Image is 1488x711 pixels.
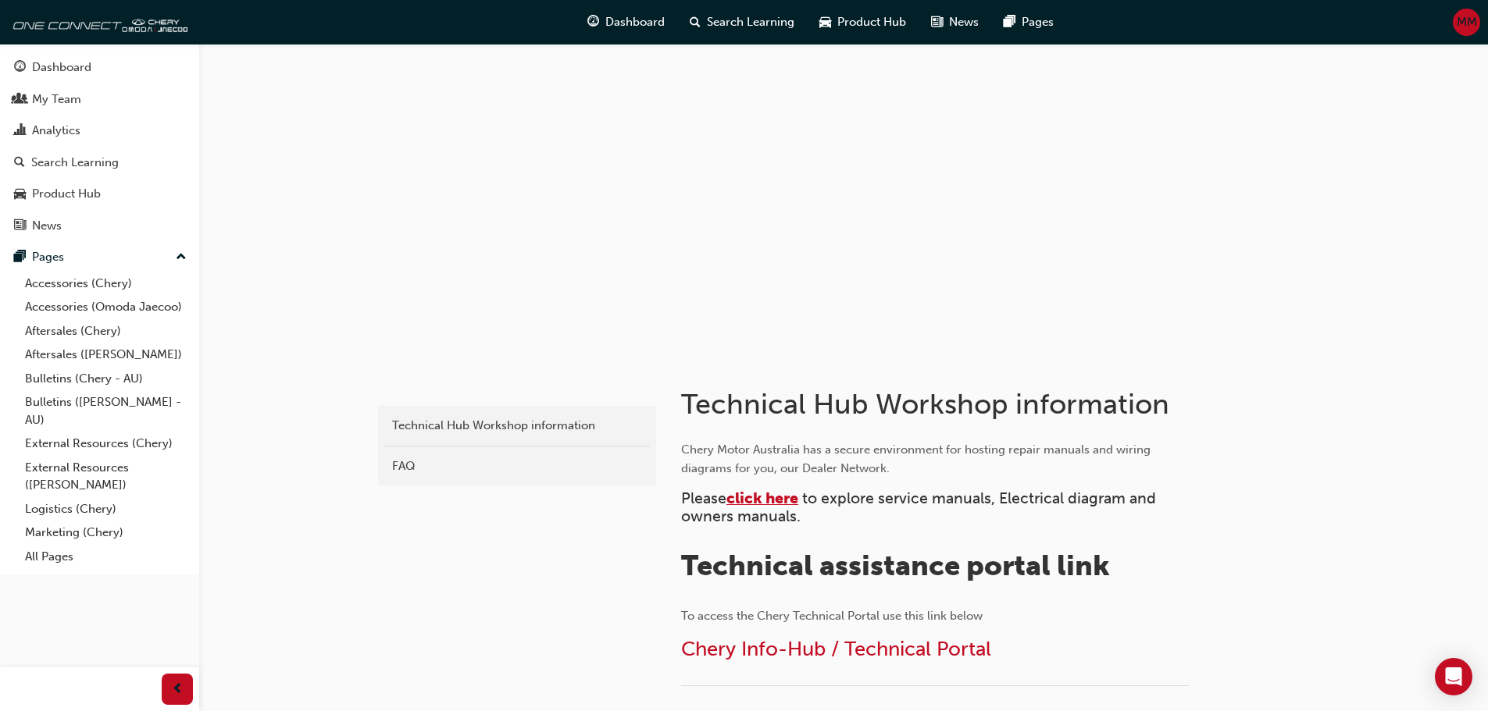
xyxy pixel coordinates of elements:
span: MM [1457,13,1477,31]
a: Logistics (Chery) [19,497,193,521]
div: Product Hub [32,185,101,203]
a: pages-iconPages [991,6,1066,38]
a: Dashboard [6,53,193,82]
a: Product Hub [6,180,193,208]
span: Pages [1022,13,1054,31]
span: News [949,13,979,31]
span: Please [681,489,726,507]
a: Chery Info-Hub / Technical Portal [681,637,991,661]
span: Technical assistance portal link [681,549,1110,582]
a: Marketing (Chery) [19,521,193,545]
span: chart-icon [14,124,26,138]
span: Chery Motor Australia has a secure environment for hosting repair manuals and wiring diagrams for... [681,443,1154,475]
h1: Technical Hub Workshop information [681,387,1194,421]
span: search-icon [690,12,701,32]
span: people-icon [14,93,26,107]
a: car-iconProduct Hub [807,6,919,38]
span: Search Learning [707,13,794,31]
span: news-icon [931,12,943,32]
span: to explore service manuals, Electrical diagram and owners manuals. [681,489,1160,525]
a: guage-iconDashboard [575,6,677,38]
span: pages-icon [14,251,26,265]
div: News [32,217,62,235]
a: Analytics [6,116,193,145]
span: guage-icon [14,61,26,75]
a: Technical Hub Workshop information [384,412,650,439]
a: search-iconSearch Learning [677,6,807,38]
div: Pages [32,248,64,266]
a: News [6,212,193,240]
a: My Team [6,85,193,114]
img: oneconnect [8,6,187,37]
a: All Pages [19,545,193,569]
a: Aftersales ([PERSON_NAME]) [19,343,193,367]
a: Search Learning [6,148,193,177]
span: Product Hub [837,13,906,31]
div: Analytics [32,122,80,140]
button: Pages [6,243,193,272]
a: Aftersales (Chery) [19,319,193,343]
a: Bulletins ([PERSON_NAME] - AU) [19,390,193,432]
span: up-icon [176,247,187,268]
a: External Resources (Chery) [19,432,193,456]
span: news-icon [14,219,26,233]
span: guage-icon [587,12,599,32]
span: search-icon [14,156,25,170]
div: FAQ [392,457,642,475]
span: car-icon [14,187,26,201]
button: MM [1453,9,1480,36]
a: click here [726,489,798,507]
a: Bulletins (Chery - AU) [19,367,193,391]
span: prev-icon [172,680,184,699]
span: car-icon [819,12,831,32]
div: Dashboard [32,59,91,76]
a: news-iconNews [919,6,991,38]
span: pages-icon [1004,12,1015,32]
span: Dashboard [605,13,665,31]
a: Accessories (Omoda Jaecoo) [19,295,193,319]
button: DashboardMy TeamAnalyticsSearch LearningProduct HubNews [6,50,193,243]
div: Search Learning [31,154,119,172]
a: External Resources ([PERSON_NAME]) [19,456,193,497]
div: Open Intercom Messenger [1435,658,1472,695]
div: Technical Hub Workshop information [392,417,642,435]
a: FAQ [384,453,650,480]
a: Accessories (Chery) [19,272,193,296]
span: To access the Chery Technical Portal use this link below [681,609,983,623]
div: My Team [32,91,81,108]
